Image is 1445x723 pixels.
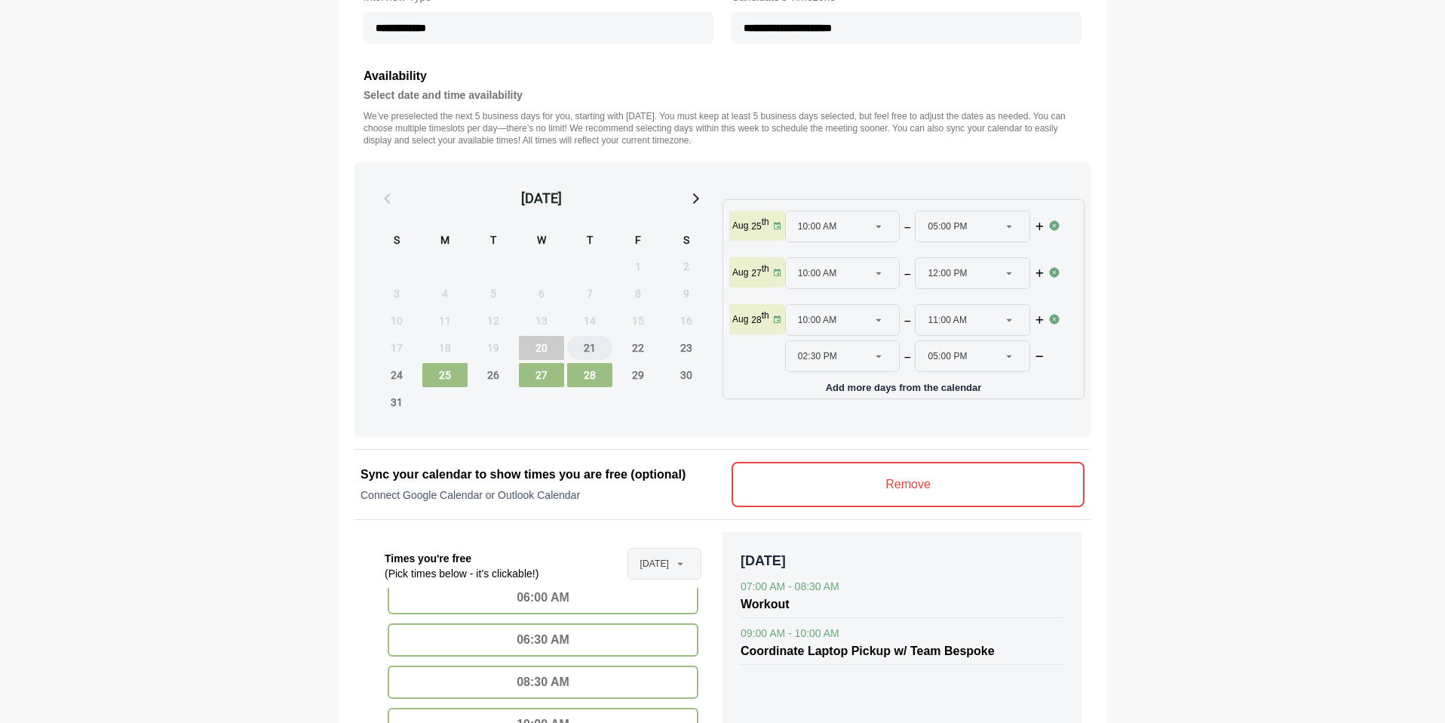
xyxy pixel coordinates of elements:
span: Thursday, August 7, 2025 [567,282,612,306]
span: 12:00 PM [928,258,967,288]
span: Tuesday, August 12, 2025 [471,309,516,333]
span: Friday, August 15, 2025 [615,309,661,333]
div: T [471,232,516,251]
span: Thursday, August 28, 2025 [567,363,612,387]
span: 05:00 PM [928,341,967,371]
span: Tuesday, August 19, 2025 [471,336,516,360]
span: Monday, August 25, 2025 [422,363,468,387]
div: M [422,232,468,251]
p: We’ve preselected the next 5 business days for you, starting with [DATE]. You must keep at least ... [364,110,1081,146]
sup: th [762,310,769,321]
span: 10:00 AM [798,211,837,242]
span: Friday, August 8, 2025 [615,282,661,306]
h3: Availability [364,66,1081,86]
span: Thursday, August 21, 2025 [567,336,612,360]
strong: 27 [751,268,761,278]
span: Monday, August 4, 2025 [422,282,468,306]
p: [DATE] [741,550,1063,571]
sup: th [762,263,769,274]
div: T [567,232,612,251]
span: Saturday, August 2, 2025 [664,254,709,278]
p: Aug [732,313,748,325]
span: 07:00 AM - 08:30 AM [741,580,839,592]
span: Wednesday, August 20, 2025 [519,336,564,360]
div: [DATE] [521,188,562,209]
span: Workout [741,598,790,611]
span: 09:00 AM - 10:00 AM [741,627,839,639]
p: Add more days from the calendar [729,377,1078,392]
span: Sunday, August 10, 2025 [374,309,419,333]
span: Tuesday, August 26, 2025 [471,363,516,387]
p: (Pick times below - it’s clickable!) [385,566,538,581]
span: Sunday, August 31, 2025 [374,390,419,414]
strong: 28 [751,315,761,325]
span: 10:00 AM [798,305,837,335]
span: Wednesday, August 6, 2025 [519,282,564,306]
strong: 25 [751,221,761,232]
span: 05:00 PM [928,211,967,242]
span: Monday, August 18, 2025 [422,336,468,360]
span: Saturday, August 23, 2025 [664,336,709,360]
span: Monday, August 11, 2025 [422,309,468,333]
span: [DATE] [640,549,669,579]
span: Friday, August 1, 2025 [615,254,661,278]
div: 08:30 AM [388,666,698,699]
span: Friday, August 29, 2025 [615,363,661,387]
span: Saturday, August 9, 2025 [664,282,709,306]
div: 06:30 AM [388,623,698,657]
span: Tuesday, August 5, 2025 [471,282,516,306]
p: Times you're free [385,551,538,566]
span: Saturday, August 16, 2025 [664,309,709,333]
span: Sunday, August 17, 2025 [374,336,419,360]
span: Thursday, August 14, 2025 [567,309,612,333]
span: Saturday, August 30, 2025 [664,363,709,387]
h2: Sync your calendar to show times you are free (optional) [360,466,713,484]
h4: Select date and time availability [364,86,1081,104]
p: Aug [732,220,748,232]
span: Coordinate Laptop Pickup w/ Team Bespoke [741,645,995,657]
p: Aug [732,266,748,278]
span: 11:00 AM [928,305,967,335]
div: S [374,232,419,251]
div: W [519,232,564,251]
sup: th [762,217,769,227]
p: Connect Google Calendar or Outlook Calendar [360,488,713,503]
div: 06:00 AM [388,581,698,614]
span: Wednesday, August 13, 2025 [519,309,564,333]
span: 10:00 AM [798,258,837,288]
span: Sunday, August 24, 2025 [374,363,419,387]
v-button: Remove [732,462,1085,507]
div: F [615,232,661,251]
span: Friday, August 22, 2025 [615,336,661,360]
span: Wednesday, August 27, 2025 [519,363,564,387]
span: Sunday, August 3, 2025 [374,282,419,306]
div: S [664,232,709,251]
span: 02:30 PM [798,341,837,371]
